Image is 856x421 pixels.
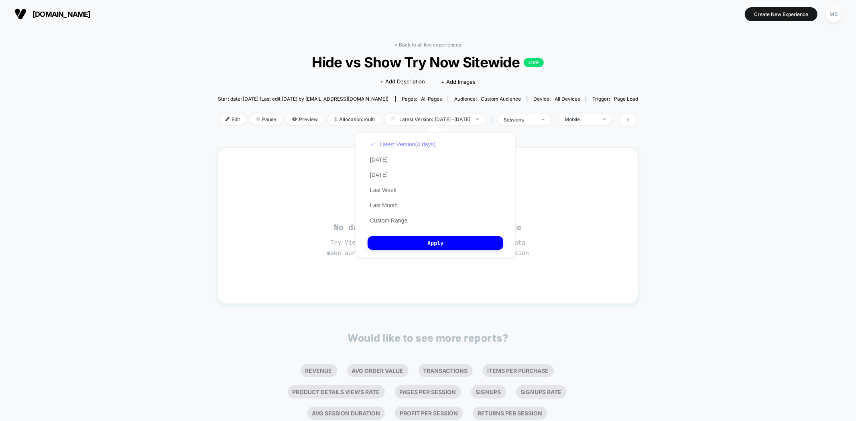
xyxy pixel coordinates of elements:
img: end [542,119,545,120]
li: Returns Per Session [473,407,547,420]
span: + Add Images [441,79,476,85]
span: [DOMAIN_NAME] [33,10,91,18]
span: | [489,114,498,125]
span: Pause [250,114,282,125]
span: Edit [220,114,246,125]
button: [DATE] [368,171,390,178]
button: [DOMAIN_NAME] [12,8,93,20]
span: Allocation: multi [328,114,381,125]
div: Trigger: [592,96,638,102]
li: Revenue [301,364,337,377]
div: MB [826,6,842,22]
div: Mobile [565,116,597,122]
button: Apply [368,236,503,250]
li: Signups Rate [516,385,567,399]
li: Pages Per Session [395,385,461,399]
button: MB [823,6,844,22]
div: Pages: [402,96,442,102]
p: LIVE [524,58,544,67]
span: Start date: [DATE] (Last edit [DATE] by [EMAIL_ADDRESS][DOMAIN_NAME]) [218,96,388,102]
span: + Add Description [380,78,425,86]
li: Profit Per Session [395,407,463,420]
span: all pages [421,96,442,102]
span: No data available for selected audience [232,222,624,257]
img: end [476,118,479,120]
span: Device: [527,96,586,102]
span: Hide vs Show Try Now Sitewide [239,54,617,71]
span: Custom Audience [481,96,521,102]
img: end [256,117,260,121]
li: Avg Order Value [347,364,409,377]
li: Transactions [419,364,473,377]
img: rebalance [334,117,337,121]
div: sessions [504,117,536,123]
img: calendar [391,117,395,121]
li: Signups [471,385,506,399]
div: Audience: [454,96,521,102]
p: Would like to see more reports? [348,332,508,344]
span: Preview [286,114,324,125]
button: Latest Version(4 days) [368,141,438,148]
button: [DATE] [368,156,390,163]
button: Last Month [368,202,400,209]
button: Custom Range [368,217,410,224]
button: Last Week [368,186,399,194]
li: Avg Session Duration [307,407,385,420]
li: Product Details Views Rate [288,385,385,399]
img: edit [226,117,230,121]
a: < Back to all live experiences [395,42,462,48]
span: all devices [555,96,580,102]
img: end [603,118,606,120]
span: Page Load [614,96,638,102]
span: make sure not to change the text for no filter selection [327,249,529,257]
span: Latest Version: [DATE] - [DATE] [385,114,485,125]
li: Items Per Purchase [483,364,554,377]
img: Visually logo [14,8,26,20]
span: Try Viewing the report without filters to see all data [331,239,526,247]
button: Create New Experience [745,7,817,21]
